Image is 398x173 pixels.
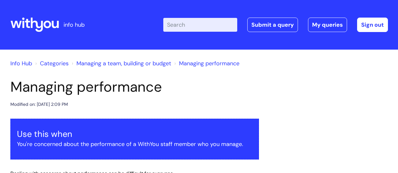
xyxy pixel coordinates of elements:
li: Solution home [34,58,69,68]
div: | - [163,18,388,32]
a: Managing a team, building or budget [76,60,171,67]
h3: Use this when [17,129,252,139]
li: Managing performance [173,58,239,68]
li: Managing a team, building or budget [70,58,171,68]
a: Categories [40,60,69,67]
input: Search [163,18,237,32]
a: Submit a query [247,18,298,32]
a: Info Hub [10,60,32,67]
p: info hub [64,20,85,30]
a: My queries [308,18,347,32]
p: You're concerned about the performance of a WithYou staff member who you manage. [17,139,252,149]
a: Managing performance [179,60,239,67]
h1: Managing performance [10,78,259,95]
div: Modified on: [DATE] 2:09 PM [10,100,68,108]
a: Sign out [357,18,388,32]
